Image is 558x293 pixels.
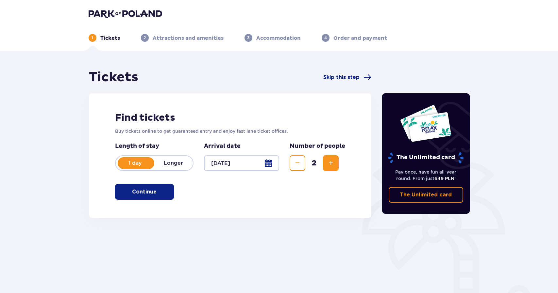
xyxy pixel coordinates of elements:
p: Order and payment [333,35,387,42]
p: The Unlimited card [400,191,452,198]
p: 2 [144,35,146,41]
p: Buy tickets online to get guaranteed entry and enjoy fast lane ticket offices. [115,128,346,134]
p: Accommodation [256,35,301,42]
span: Skip this step [323,74,360,81]
p: 1 [92,35,93,41]
p: Pay once, have fun all-year round. From just ! [389,169,463,182]
p: Tickets [100,35,120,42]
p: Arrival date [204,142,241,150]
div: 2Attractions and amenities [141,34,224,42]
h2: Find tickets [115,112,346,124]
span: 2 [307,158,322,168]
p: Number of people [290,142,345,150]
a: The Unlimited card [389,187,463,203]
button: Decrease [290,155,305,171]
p: Longer [154,160,193,167]
h1: Tickets [89,69,138,85]
p: Attractions and amenities [153,35,224,42]
p: Continue [132,188,157,195]
p: Length of stay [115,142,194,150]
img: Park of Poland logo [89,9,162,18]
button: Continue [115,184,174,200]
span: 649 PLN [434,176,454,181]
div: 1Tickets [89,34,120,42]
p: 4 [324,35,327,41]
a: Skip this step [323,73,371,81]
p: The Unlimited card [387,152,464,163]
p: 3 [247,35,249,41]
img: Two entry cards to Suntago with the word 'UNLIMITED RELAX', featuring a white background with tro... [400,104,452,142]
button: Increase [323,155,339,171]
div: 3Accommodation [245,34,301,42]
p: 1 day [116,160,154,167]
div: 4Order and payment [322,34,387,42]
